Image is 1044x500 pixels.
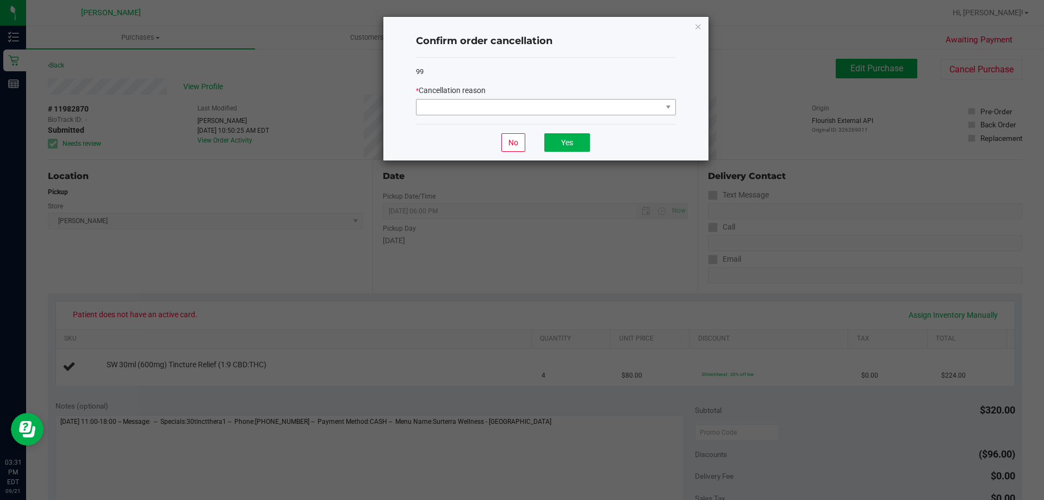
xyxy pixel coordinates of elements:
[544,133,590,152] button: Yes
[416,34,676,48] h4: Confirm order cancellation
[11,413,43,446] iframe: Resource center
[416,67,424,76] span: 99
[501,133,525,152] button: No
[694,20,702,33] button: Close
[419,86,486,95] span: Cancellation reason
